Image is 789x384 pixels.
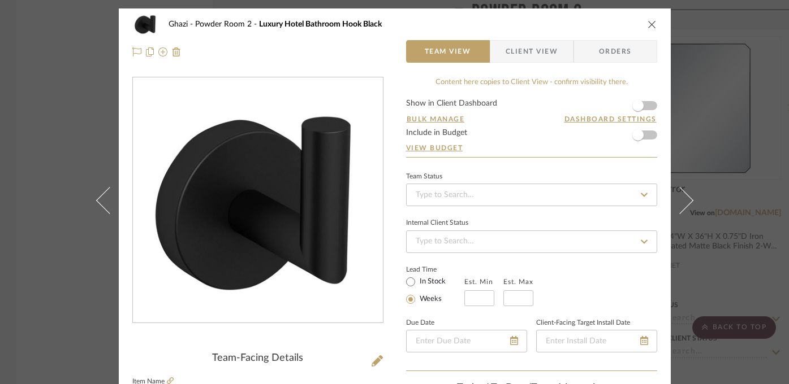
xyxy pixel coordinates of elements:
a: View Budget [406,143,657,152]
span: Team View [425,40,471,63]
button: Bulk Manage [406,114,465,124]
input: Type to Search… [406,184,657,206]
span: Client View [506,40,558,63]
label: Est. Max [503,278,533,286]
input: Type to Search… [406,230,657,253]
div: Team-Facing Details [132,352,383,365]
input: Enter Install Date [536,330,657,352]
span: Powder Room 2 [195,20,259,28]
img: 1c1f63c5-9af6-4691-a60e-376bc4f3c3f8_48x40.jpg [132,13,159,36]
div: 0 [133,93,383,307]
button: Dashboard Settings [564,114,657,124]
img: 1c1f63c5-9af6-4691-a60e-376bc4f3c3f8_436x436.jpg [133,93,383,307]
img: Remove from project [172,47,181,56]
label: Est. Min [464,278,493,286]
span: Ghazi [169,20,195,28]
label: Weeks [417,294,442,304]
input: Enter Due Date [406,330,527,352]
label: Due Date [406,320,434,326]
label: Client-Facing Target Install Date [536,320,630,326]
div: Content here copies to Client View - confirm visibility there. [406,77,657,88]
div: Internal Client Status [406,220,468,226]
div: Team Status [406,174,442,180]
label: In Stock [417,277,446,287]
button: close [647,19,657,29]
span: Luxury Hotel Bathroom Hook Black [259,20,382,28]
span: Orders [587,40,644,63]
label: Lead Time [406,264,464,274]
mat-radio-group: Select item type [406,274,464,306]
